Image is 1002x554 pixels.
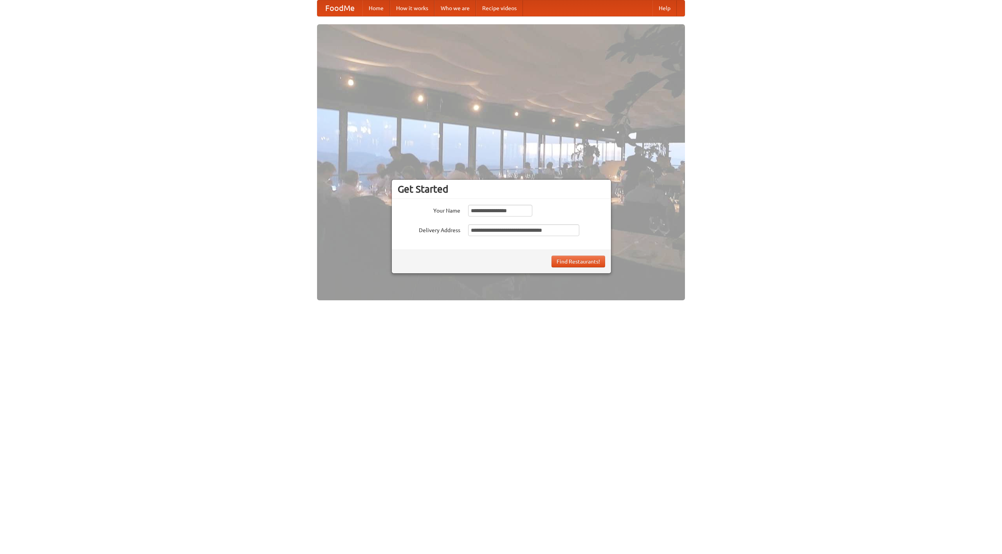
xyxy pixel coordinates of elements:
label: Your Name [398,205,460,215]
a: Who we are [434,0,476,16]
a: Help [652,0,677,16]
label: Delivery Address [398,224,460,234]
a: Home [362,0,390,16]
a: Recipe videos [476,0,523,16]
a: FoodMe [317,0,362,16]
h3: Get Started [398,183,605,195]
a: How it works [390,0,434,16]
button: Find Restaurants! [551,256,605,267]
